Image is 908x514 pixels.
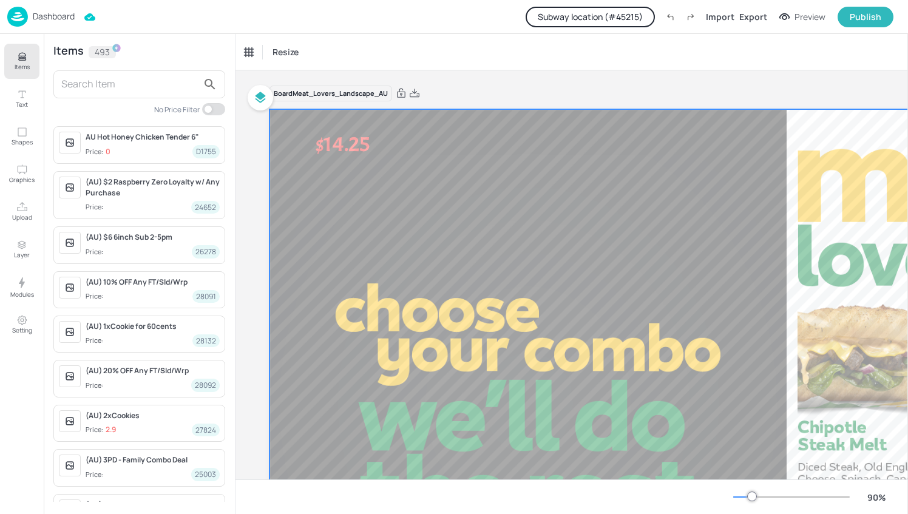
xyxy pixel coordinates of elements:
div: 26278 [192,245,220,258]
div: 27824 [192,424,220,436]
button: Upload [4,194,39,229]
button: Subway location (#45215) [526,7,655,27]
div: No Price Filter [154,104,200,115]
p: Graphics [9,175,35,184]
p: $14.25 [289,129,396,159]
button: Items [4,44,39,79]
div: Import [706,10,734,23]
p: Dashboard [33,12,75,21]
div: Price: [86,147,110,157]
label: Redo (Ctrl + Y) [680,7,701,27]
div: Export [739,10,767,23]
p: 0 [106,147,110,156]
div: 28132 [192,334,220,347]
div: (AU) $2 Raspberry Zero Loyalty w/ Any Purchase [86,177,220,198]
div: D1755 [192,145,220,158]
p: Setting [12,326,32,334]
button: Setting [4,307,39,342]
div: Price: [86,247,106,257]
div: Price: [86,425,116,435]
p: Items [15,63,30,71]
span: Resize [270,46,301,58]
div: AU Hot Honey Chicken Tender 6" [86,132,220,143]
p: Text [16,100,28,109]
input: Search Item [61,75,198,94]
div: Items [53,46,84,58]
div: 28091 [192,290,220,303]
p: 2.9 [106,425,116,434]
button: Preview [772,8,833,26]
div: (AU) 3PD - Family Combo Deal [86,455,220,465]
p: Modules [10,290,34,299]
p: 493 [95,48,110,56]
div: Price: [86,202,106,212]
button: Publish [838,7,893,27]
div: (AU) 1xCookie for 60cents [86,321,220,332]
button: Shapes [4,119,39,154]
div: (AU) 10% OFF Any FT/Sld/Wrp [86,277,220,288]
button: Graphics [4,157,39,192]
div: (AU) 2xCookies [86,410,220,421]
p: Upload [12,213,32,221]
div: Preview [794,10,825,24]
div: 24652 [191,201,220,214]
div: Publish [850,10,881,24]
p: Shapes [12,138,33,146]
label: Undo (Ctrl + Z) [660,7,680,27]
div: Price: [86,336,106,346]
img: logo-86c26b7e.jpg [7,7,28,27]
p: Layer [14,251,30,259]
div: Price: [86,291,106,302]
button: Text [4,81,39,117]
div: 25003 [191,468,220,481]
button: Layer [4,232,39,267]
button: Modules [4,269,39,305]
div: Price: [86,380,106,391]
div: Price: [86,470,106,480]
div: Board Meat_Lovers_Landscape_AU [269,86,392,102]
div: (AU) 20% OFF Any FT/Sld/Wrp [86,365,220,376]
button: search [198,72,222,96]
div: (AU) 3PD - SubDog Double Combo [86,499,220,510]
div: 90 % [862,491,891,504]
div: 28092 [191,379,220,391]
div: (AU) $6 6inch Sub 2-5pm [86,232,220,243]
